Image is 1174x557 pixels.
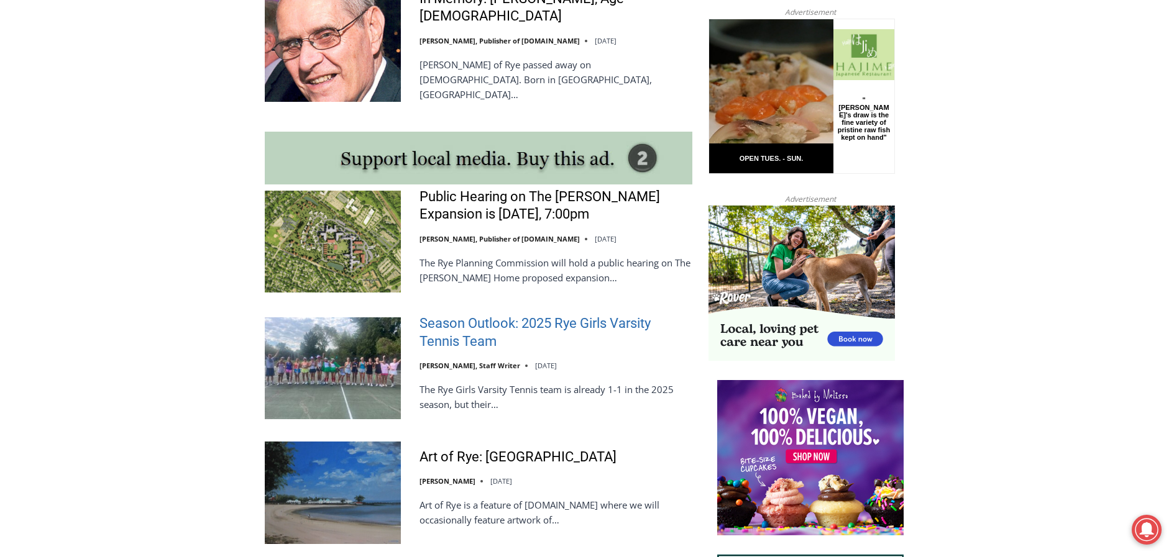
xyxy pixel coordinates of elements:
a: [PERSON_NAME], Publisher of [DOMAIN_NAME] [420,234,580,243]
img: support local media, buy this ad [265,132,692,184]
a: Public Hearing on The [PERSON_NAME] Expansion is [DATE], 7:00pm [420,188,692,224]
a: Open Tues. - Sun. [PHONE_NUMBER] [1,125,125,155]
img: Public Hearing on The Osborn Expansion is Tuesday, 7:00pm [265,191,401,292]
a: Art of Rye: [GEOGRAPHIC_DATA] [420,448,617,466]
a: [PERSON_NAME], Publisher of [DOMAIN_NAME] [420,36,580,45]
p: [PERSON_NAME] of Rye passed away on [DEMOGRAPHIC_DATA]. Born in [GEOGRAPHIC_DATA], [GEOGRAPHIC_DA... [420,57,692,102]
a: Season Outlook: 2025 Rye Girls Varsity Tennis Team [420,315,692,350]
a: Intern @ [DOMAIN_NAME] [299,120,602,155]
span: Advertisement [773,193,848,205]
p: The Rye Planning Commission will hold a public hearing on The [PERSON_NAME] Home proposed expansion… [420,255,692,285]
div: "I learned about the history of a place I’d honestly never considered even as a resident of [GEOG... [314,1,587,120]
span: Intern @ [DOMAIN_NAME] [325,124,576,152]
time: [DATE] [595,36,617,45]
img: Season Outlook: 2025 Rye Girls Varsity Tennis Team [265,317,401,419]
a: [PERSON_NAME] [420,476,475,486]
time: [DATE] [535,361,557,370]
time: [DATE] [490,476,512,486]
p: The Rye Girls Varsity Tennis team is already 1-1 in the 2025 season, but their… [420,382,692,412]
a: [PERSON_NAME], Staff Writer [420,361,520,370]
p: Art of Rye is a feature of [DOMAIN_NAME] where we will occasionally feature artwork of… [420,497,692,527]
img: Art of Rye: Rye Beach [265,442,401,543]
div: "[PERSON_NAME]'s draw is the fine variety of pristine raw fish kept on hand" [128,78,183,148]
img: Baked by Melissa [717,380,904,535]
span: Advertisement [773,6,848,18]
time: [DATE] [595,234,617,243]
span: Open Tues. - Sun. [PHONE_NUMBER] [4,128,122,175]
